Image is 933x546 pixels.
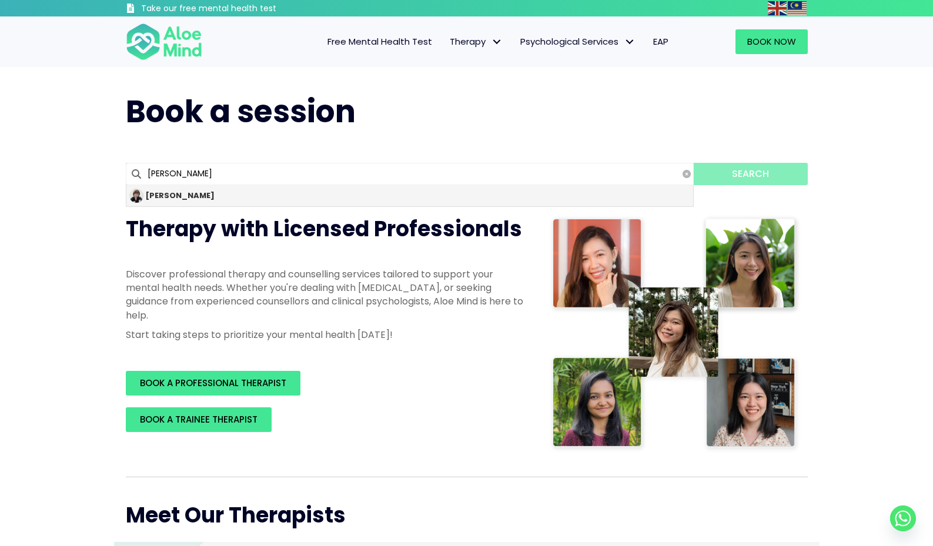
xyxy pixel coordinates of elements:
[126,3,339,16] a: Take our free mental health test
[141,3,339,15] h3: Take our free mental health test
[327,35,432,48] span: Free Mental Health Test
[126,328,526,341] p: Start taking steps to prioritize your mental health [DATE]!
[126,22,202,61] img: Aloe mind Logo
[768,1,787,15] img: en
[653,35,668,48] span: EAP
[126,267,526,322] p: Discover professional therapy and counselling services tailored to support your mental health nee...
[890,505,916,531] a: Whatsapp
[126,407,272,432] a: BOOK A TRAINEE THERAPIST
[694,163,807,185] button: Search
[218,29,677,54] nav: Menu
[621,34,638,51] span: Psychological Services: submenu
[549,215,801,453] img: Therapist collage
[126,371,300,396] a: BOOK A PROFESSIONAL THERAPIST
[520,35,636,48] span: Psychological Services
[788,1,808,15] a: Malay
[511,29,644,54] a: Psychological ServicesPsychological Services: submenu
[126,214,522,244] span: Therapy with Licensed Professionals
[319,29,441,54] a: Free Mental Health Test
[747,35,796,48] span: Book Now
[735,29,808,54] a: Book Now
[129,189,143,203] img: Yvonne-crop-32x32.jpg
[489,34,506,51] span: Therapy: submenu
[450,35,503,48] span: Therapy
[140,377,286,389] span: BOOK A PROFESSIONAL THERAPIST
[788,1,807,15] img: ms
[441,29,511,54] a: TherapyTherapy: submenu
[126,90,356,133] span: Book a session
[126,163,694,185] input: Search for...
[768,1,788,15] a: English
[140,413,258,426] span: BOOK A TRAINEE THERAPIST
[126,500,346,530] span: Meet Our Therapists
[145,190,215,201] strong: [PERSON_NAME]
[644,29,677,54] a: EAP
